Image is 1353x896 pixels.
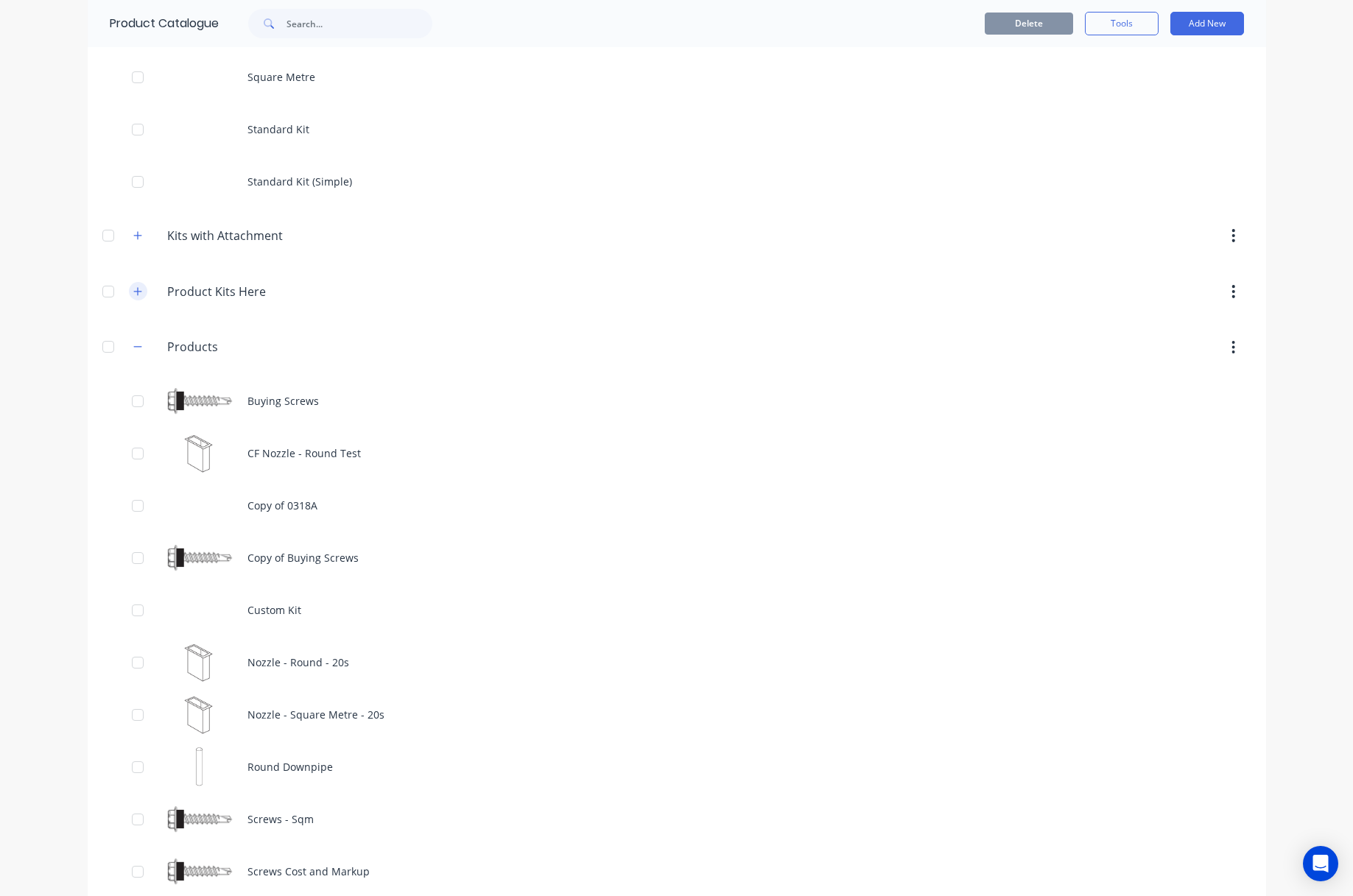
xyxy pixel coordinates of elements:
div: Square Metre [88,51,1266,103]
input: Enter category name [167,338,342,356]
div: Standard Kit [88,103,1266,155]
div: Standard Kit (Simple) [88,155,1266,208]
div: Copy of Buying ScrewsCopy of Buying Screws [88,532,1266,584]
div: Nozzle - Round - 20sNozzle - Round - 20s [88,636,1266,688]
div: CF Nozzle - Round TestCF Nozzle - Round Test [88,427,1266,479]
div: Custom Kit [88,584,1266,636]
button: Tools [1085,12,1159,35]
input: Search... [287,9,432,38]
input: Enter category name [167,227,342,244]
div: Copy of 0318A [88,479,1266,532]
button: Add New [1170,12,1244,35]
div: Buying ScrewsBuying Screws [88,375,1266,427]
div: Nozzle - Square Metre - 20sNozzle - Square Metre - 20s [88,688,1266,741]
div: Screws - SqmScrews - Sqm [88,793,1266,845]
div: Open Intercom Messenger [1303,846,1338,881]
button: Delete [985,13,1073,35]
div: Round DownpipeRound Downpipe [88,741,1266,793]
input: Enter category name [167,283,342,300]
